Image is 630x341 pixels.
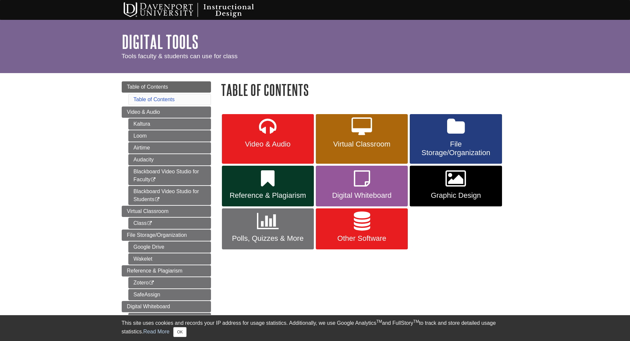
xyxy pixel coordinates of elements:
a: SafeAssign [128,289,211,300]
a: Table of Contents [122,81,211,93]
span: Other Software [321,234,403,243]
span: File Storage/Organization [415,140,497,157]
a: Reference & Plagiarism [222,166,314,207]
a: Video & Audio [122,107,211,118]
a: Reference & Plagiarism [122,265,211,277]
a: File Storage/Organization [410,114,502,164]
span: Virtual Classroom [321,140,403,149]
span: Digital Whiteboard [321,191,403,200]
a: Virtual Classroom [122,206,211,217]
a: File Storage/Organization [122,230,211,241]
span: Digital Whiteboard [127,304,170,309]
span: Polls, Quizzes & More [227,234,309,243]
img: Davenport University Instructional Design [118,2,277,18]
span: Video & Audio [227,140,309,149]
a: Loom [128,130,211,142]
span: Reference & Plagiarism [227,191,309,200]
span: Table of Contents [127,84,168,90]
sup: TM [376,319,382,324]
i: This link opens in a new window [147,221,152,226]
button: Close [173,327,186,337]
a: Class [128,218,211,229]
i: This link opens in a new window [149,281,154,285]
span: Video & Audio [127,109,160,115]
sup: TM [413,319,419,324]
h1: Table of Contents [221,81,509,98]
a: Zotero [128,277,211,288]
a: Polls, Quizzes & More [222,208,314,249]
a: Google Drive [128,241,211,253]
a: Blackboard Video Studio for Faculty [128,166,211,185]
a: Audacity [128,154,211,165]
i: This link opens in a new window [154,197,160,202]
a: Wakelet [128,253,211,265]
a: Kaltura [128,118,211,130]
span: Graphic Design [415,191,497,200]
span: Reference & Plagiarism [127,268,183,274]
a: Digital Whiteboard [122,301,211,312]
span: Virtual Classroom [127,208,169,214]
a: Table of Contents [134,97,175,102]
a: Digital Tools [122,31,198,52]
a: Video & Audio [222,114,314,164]
span: File Storage/Organization [127,232,187,238]
a: Virtual Classroom [316,114,408,164]
i: This link opens in a new window [150,178,156,182]
span: Tools faculty & students can use for class [122,53,238,60]
a: Blackboard Video Studio for Students [128,186,211,205]
a: Graphic Design [410,166,502,207]
a: FigJam [128,313,211,324]
div: This site uses cookies and records your IP address for usage statistics. Additionally, we use Goo... [122,319,509,337]
a: Airtime [128,142,211,153]
a: Read More [143,329,169,334]
a: Other Software [316,208,408,249]
a: Digital Whiteboard [316,166,408,207]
